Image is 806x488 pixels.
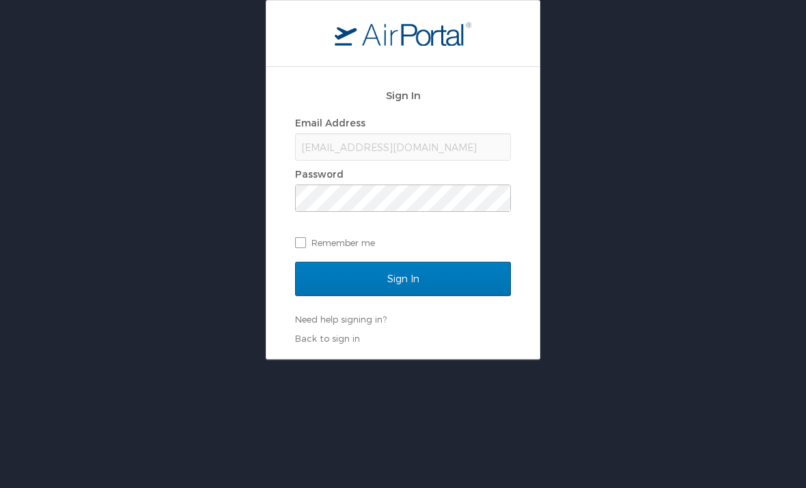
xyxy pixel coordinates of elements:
[295,314,387,325] a: Need help signing in?
[295,232,511,253] label: Remember me
[335,21,471,46] img: logo
[295,117,365,128] label: Email Address
[295,333,360,344] a: Back to sign in
[295,87,511,103] h2: Sign In
[295,262,511,296] input: Sign In
[295,168,344,180] label: Password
